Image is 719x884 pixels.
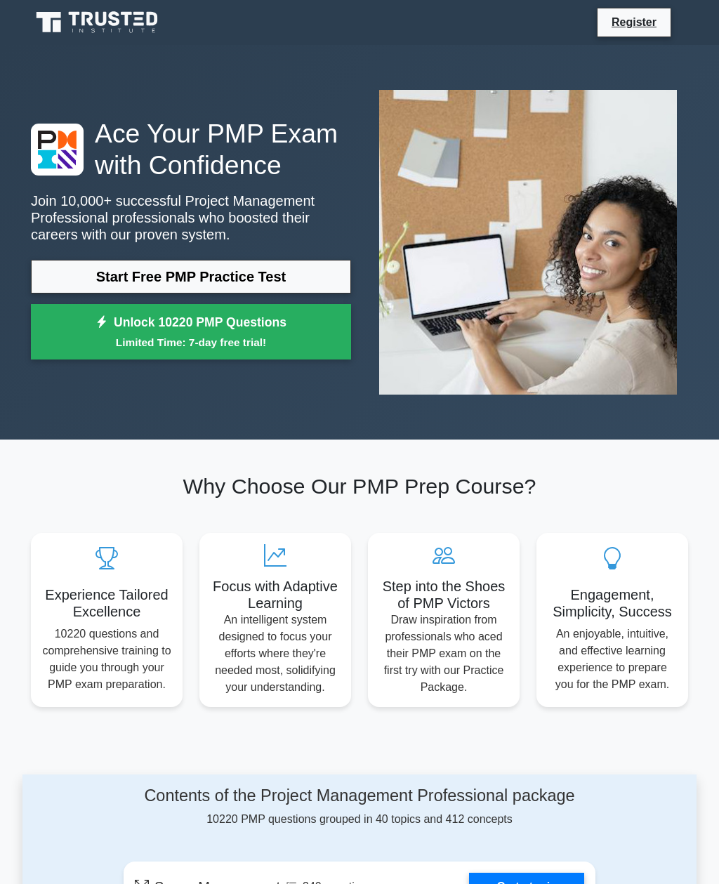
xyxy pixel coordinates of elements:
[124,786,595,805] h4: Contents of the Project Management Professional package
[31,473,688,499] h2: Why Choose Our PMP Prep Course?
[548,626,677,693] p: An enjoyable, intuitive, and effective learning experience to prepare you for the PMP exam.
[548,586,677,620] h5: Engagement, Simplicity, Success
[48,334,334,350] small: Limited Time: 7-day free trial!
[211,578,340,612] h5: Focus with Adaptive Learning
[42,586,171,620] h5: Experience Tailored Excellence
[379,612,508,696] p: Draw inspiration from professionals who aced their PMP exam on the first try with our Practice Pa...
[31,192,351,243] p: Join 10,000+ successful Project Management Professional professionals who boosted their careers w...
[379,578,508,612] h5: Step into the Shoes of PMP Victors
[124,786,595,828] div: 10220 PMP questions grouped in 40 topics and 412 concepts
[603,13,665,31] a: Register
[31,260,351,293] a: Start Free PMP Practice Test
[31,118,351,181] h1: Ace Your PMP Exam with Confidence
[31,304,351,360] a: Unlock 10220 PMP QuestionsLimited Time: 7-day free trial!
[211,612,340,696] p: An intelligent system designed to focus your efforts where they're needed most, solidifying your ...
[42,626,171,693] p: 10220 questions and comprehensive training to guide you through your PMP exam preparation.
